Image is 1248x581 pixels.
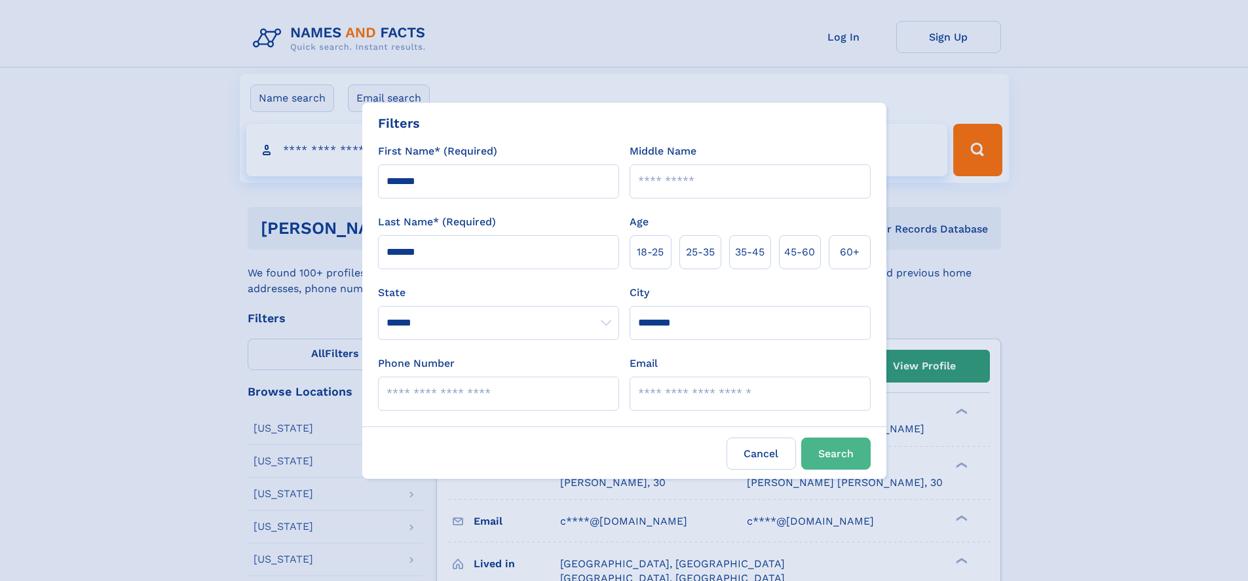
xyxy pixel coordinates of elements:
[630,356,658,371] label: Email
[378,143,497,159] label: First Name* (Required)
[378,214,496,230] label: Last Name* (Required)
[378,356,455,371] label: Phone Number
[801,438,871,470] button: Search
[840,244,860,260] span: 60+
[630,285,649,301] label: City
[630,214,649,230] label: Age
[686,244,715,260] span: 25‑35
[637,244,664,260] span: 18‑25
[378,113,420,133] div: Filters
[784,244,815,260] span: 45‑60
[630,143,696,159] label: Middle Name
[727,438,796,470] label: Cancel
[735,244,765,260] span: 35‑45
[378,285,619,301] label: State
